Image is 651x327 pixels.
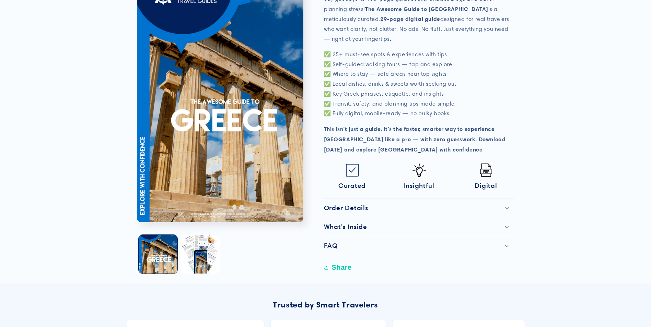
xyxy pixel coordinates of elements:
strong: This isn’t just a guide. It’s the faster, smarter way to experience [GEOGRAPHIC_DATA] like a pro ... [324,125,506,153]
strong: The Awesome Guide to [GEOGRAPHIC_DATA] [365,5,488,12]
span: Insightful [404,181,434,190]
h2: What's Inside [324,222,367,231]
summary: FAQ [324,236,514,255]
summary: What's Inside [324,217,514,236]
img: Pdf.png [479,163,493,177]
summary: Order Details [324,198,514,217]
button: Load image 2 in gallery view [181,234,220,273]
img: Idea-icon.png [412,163,426,177]
strong: 29-page digital guide [380,15,440,22]
h2: Order Details [324,204,368,212]
span: Digital [475,181,497,190]
button: Load image 1 in gallery view [139,234,177,273]
span: Curated [338,181,366,190]
h2: FAQ [324,241,338,250]
p: ✅ 35+ must-see spots & experiences with tips ✅ Self-guided walking tours — tap and explore ✅ Wher... [324,50,514,119]
div: Trusted by Smart Travelers [127,297,525,312]
button: Share [324,260,354,275]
